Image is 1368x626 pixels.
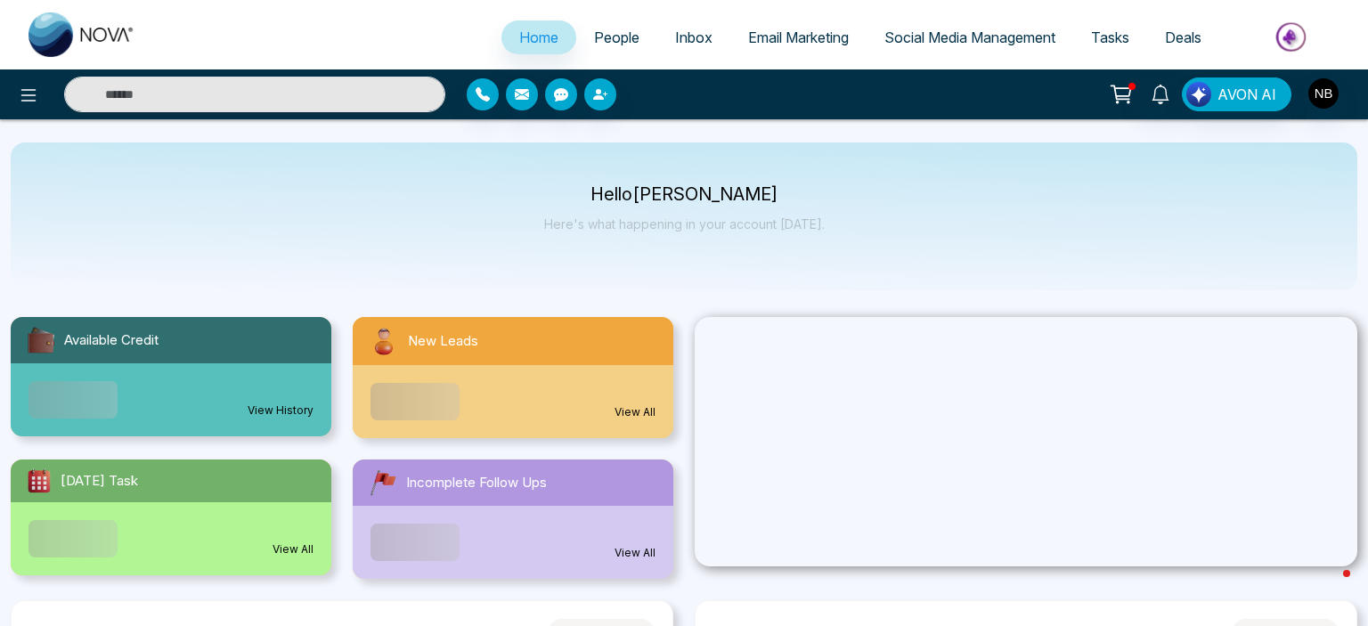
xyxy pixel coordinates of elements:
a: People [576,20,657,54]
a: View All [615,404,655,420]
span: Available Credit [64,330,159,351]
p: Here's what happening in your account [DATE]. [544,216,825,232]
a: Social Media Management [867,20,1073,54]
span: Tasks [1091,28,1129,46]
span: Email Marketing [748,28,849,46]
iframe: Intercom live chat [1307,565,1350,608]
img: followUps.svg [367,467,399,499]
span: Home [519,28,558,46]
img: newLeads.svg [367,324,401,358]
a: View All [273,541,313,557]
img: todayTask.svg [25,467,53,495]
a: View History [248,402,313,419]
a: View All [615,545,655,561]
span: [DATE] Task [61,471,138,492]
a: Deals [1147,20,1219,54]
a: Tasks [1073,20,1147,54]
span: People [594,28,639,46]
span: Social Media Management [884,28,1055,46]
a: New LeadsView All [342,317,684,438]
a: Home [501,20,576,54]
span: Incomplete Follow Ups [406,473,547,493]
a: Incomplete Follow UpsView All [342,459,684,579]
span: Deals [1165,28,1201,46]
span: AVON AI [1217,84,1276,105]
a: Inbox [657,20,730,54]
a: Email Marketing [730,20,867,54]
img: Lead Flow [1186,82,1211,107]
img: Market-place.gif [1228,17,1357,57]
img: Nova CRM Logo [28,12,135,57]
span: Inbox [675,28,712,46]
button: AVON AI [1182,77,1291,111]
img: availableCredit.svg [25,324,57,356]
img: User Avatar [1308,78,1339,109]
span: New Leads [408,331,478,352]
p: Hello [PERSON_NAME] [544,187,825,202]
